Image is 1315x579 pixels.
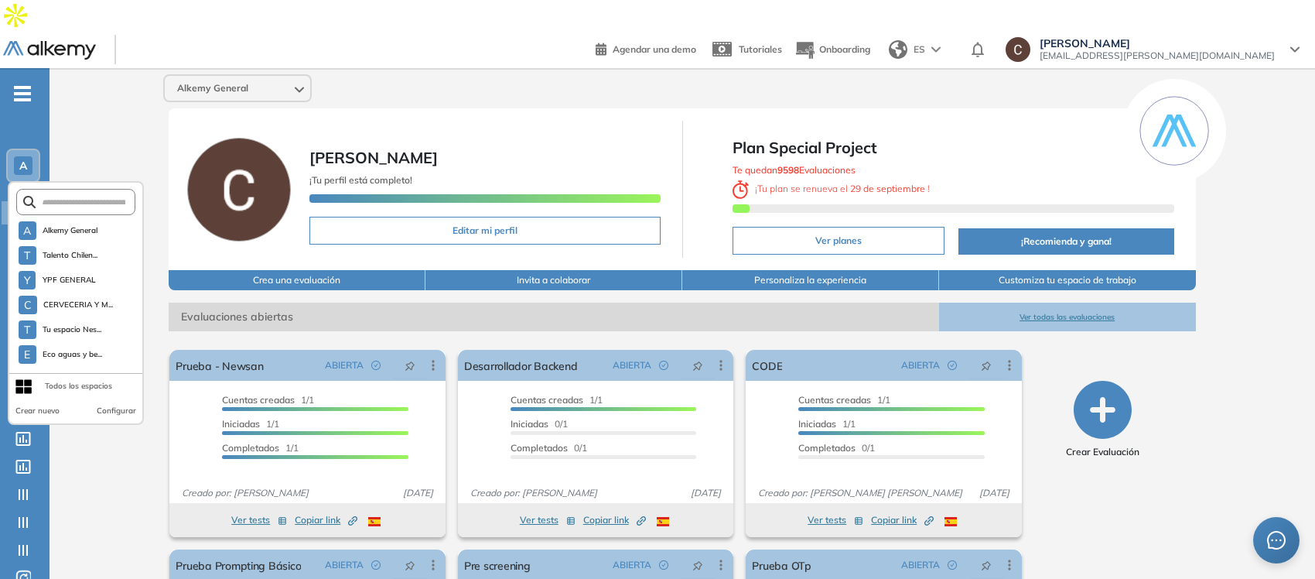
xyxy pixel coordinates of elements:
span: A [19,159,27,172]
img: Foto de perfil [187,138,291,242]
span: ABIERTA [325,358,364,372]
span: Copiar link [583,513,646,527]
span: check-circle [371,560,381,570]
span: [PERSON_NAME] [309,148,438,167]
span: [DATE] [397,486,439,500]
span: 0/1 [798,442,875,454]
span: check-circle [659,560,668,570]
span: Iniciadas [222,418,260,430]
span: pushpin [405,559,415,571]
button: Crear Evaluación [1066,381,1139,459]
span: 1/1 [222,394,314,406]
span: [DATE] [973,486,1016,500]
button: pushpin [681,353,715,378]
span: CERVECERIA Y M... [43,299,113,311]
a: Desarrollador Backend [464,350,577,381]
span: Tu espacio Nes... [43,324,102,336]
button: Ver planes [733,227,945,255]
a: CODE [752,350,782,381]
span: pushpin [981,359,992,372]
span: Onboarding [819,43,870,55]
button: pushpin [393,353,427,378]
span: 0/1 [511,442,587,454]
span: Completados [798,442,856,454]
img: ESP [368,517,381,526]
button: Copiar link [295,511,357,529]
button: Onboarding [794,33,870,67]
span: Iniciadas [511,418,548,430]
span: [EMAIL_ADDRESS][PERSON_NAME][DOMAIN_NAME] [1040,50,1275,62]
span: 0/1 [511,418,568,430]
span: Te quedan Evaluaciones [733,164,856,176]
span: Creado por: [PERSON_NAME] [176,486,315,500]
span: Cuentas creadas [511,394,583,406]
span: Creado por: [PERSON_NAME] [464,486,603,500]
button: Crea una evaluación [169,270,425,290]
span: Completados [511,442,568,454]
button: ¡Recomienda y gana! [958,228,1173,255]
span: 1/1 [798,418,856,430]
button: Ver tests [231,511,287,529]
button: pushpin [969,353,1003,378]
a: Tutoriales [709,29,782,70]
span: E [24,348,30,361]
span: YPF GENERAL [42,274,97,286]
span: message [1267,531,1286,550]
a: Prueba - Newsan [176,350,263,381]
span: Cuentas creadas [222,394,295,406]
span: Evaluaciones abiertas [169,303,938,331]
div: Todos los espacios [45,380,112,392]
span: Copiar link [871,513,934,527]
button: Copiar link [583,511,646,529]
img: ESP [944,517,957,526]
span: Plan Special Project [733,136,1174,159]
span: check-circle [659,361,668,370]
i: - [14,92,31,95]
span: 1/1 [222,418,279,430]
span: 1/1 [511,394,603,406]
span: pushpin [692,559,703,571]
span: Y [24,274,30,286]
span: pushpin [981,559,992,571]
span: [DATE] [685,486,727,500]
button: pushpin [393,553,427,577]
span: pushpin [692,359,703,372]
span: ABIERTA [613,558,651,572]
button: Ver tests [520,511,576,529]
span: Tutoriales [739,43,782,55]
span: ¡ Tu plan se renueva el ! [733,183,931,194]
button: Customiza tu espacio de trabajo [939,270,1196,290]
span: [PERSON_NAME] [1040,37,1275,50]
span: T [24,324,30,336]
span: 1/1 [798,394,890,406]
span: Cuentas creadas [798,394,871,406]
span: Alkemy General [43,224,98,237]
button: Copiar link [871,511,934,529]
button: Invita a colaborar [425,270,682,290]
span: ES [914,43,925,57]
span: T [24,249,30,262]
a: Agendar una demo [596,39,696,57]
img: clock-svg [733,180,750,199]
img: world [889,40,907,59]
span: C [24,299,32,311]
span: Completados [222,442,279,454]
button: Ver tests [808,511,863,529]
span: 1/1 [222,442,299,454]
button: Editar mi perfil [309,217,660,245]
span: ¡Tu perfil está completo! [309,174,412,186]
span: Iniciadas [798,418,836,430]
span: Talento Chilen... [43,249,98,262]
span: Creado por: [PERSON_NAME] [PERSON_NAME] [752,486,968,500]
button: pushpin [681,553,715,577]
span: A [23,224,31,237]
span: Alkemy General [177,82,248,94]
button: Personaliza la experiencia [682,270,939,290]
b: 29 de septiembre [848,183,927,194]
span: Eco aguas y be... [43,348,103,361]
button: Configurar [97,405,136,417]
b: 9598 [777,164,799,176]
span: Agendar una demo [613,43,696,55]
img: arrow [931,46,941,53]
span: ABIERTA [901,558,940,572]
